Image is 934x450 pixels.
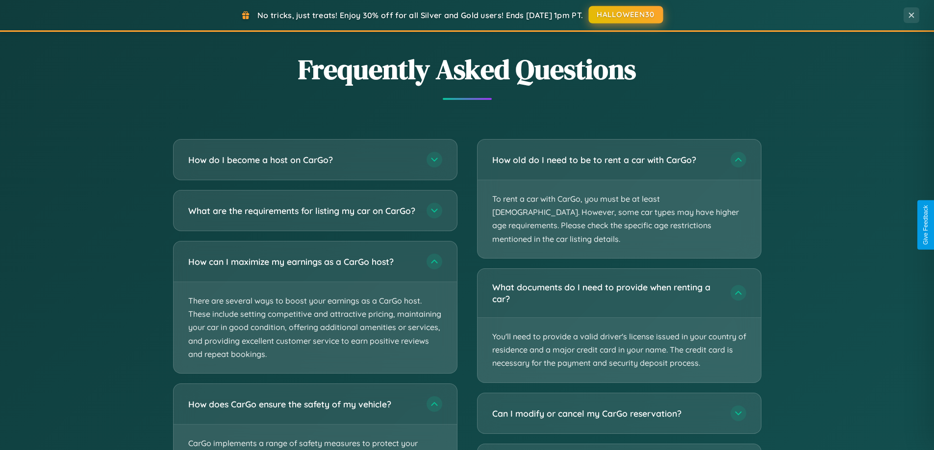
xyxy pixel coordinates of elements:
[188,398,417,410] h3: How does CarGo ensure the safety of my vehicle?
[188,256,417,268] h3: How can I maximize my earnings as a CarGo host?
[478,318,761,382] p: You'll need to provide a valid driver's license issued in your country of residence and a major c...
[188,205,417,217] h3: What are the requirements for listing my car on CarGo?
[922,205,929,245] div: Give Feedback
[173,50,761,88] h2: Frequently Asked Questions
[492,154,721,166] h3: How old do I need to be to rent a car with CarGo?
[492,281,721,305] h3: What documents do I need to provide when renting a car?
[174,282,457,373] p: There are several ways to boost your earnings as a CarGo host. These include setting competitive ...
[257,10,583,20] span: No tricks, just treats! Enjoy 30% off for all Silver and Gold users! Ends [DATE] 1pm PT.
[492,407,721,419] h3: Can I modify or cancel my CarGo reservation?
[589,6,663,24] button: HALLOWEEN30
[478,180,761,258] p: To rent a car with CarGo, you must be at least [DEMOGRAPHIC_DATA]. However, some car types may ha...
[188,154,417,166] h3: How do I become a host on CarGo?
